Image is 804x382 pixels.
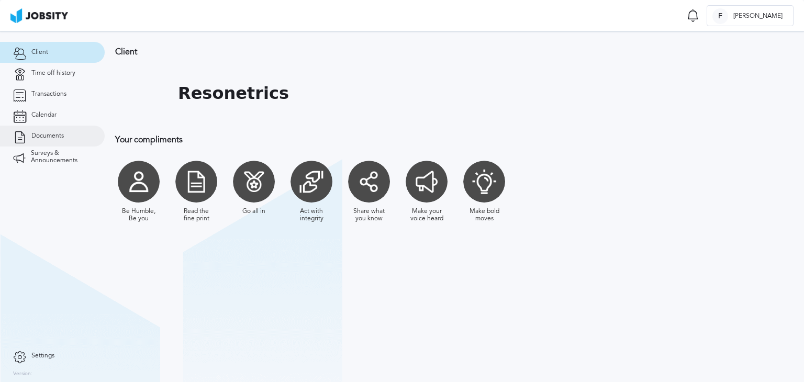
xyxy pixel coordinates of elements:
span: Client [31,49,48,56]
div: Read the fine print [178,208,215,222]
div: Be Humble, Be you [120,208,157,222]
span: Surveys & Announcements [31,150,92,164]
div: Go all in [242,208,265,215]
span: Time off history [31,70,75,77]
label: Version: [13,371,32,377]
h3: Your compliments [115,135,683,144]
h1: Resonetrics [178,84,289,103]
div: F [712,8,728,24]
div: Act with integrity [293,208,330,222]
div: Make your voice heard [408,208,445,222]
img: ab4bad089aa723f57921c736e9817d99.png [10,8,68,23]
button: F[PERSON_NAME] [707,5,794,26]
span: Documents [31,132,64,140]
div: Share what you know [351,208,387,222]
h3: Client [115,47,683,57]
span: Transactions [31,91,66,98]
span: Settings [31,352,54,359]
span: Calendar [31,111,57,119]
div: Make bold moves [466,208,502,222]
span: [PERSON_NAME] [728,13,788,20]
